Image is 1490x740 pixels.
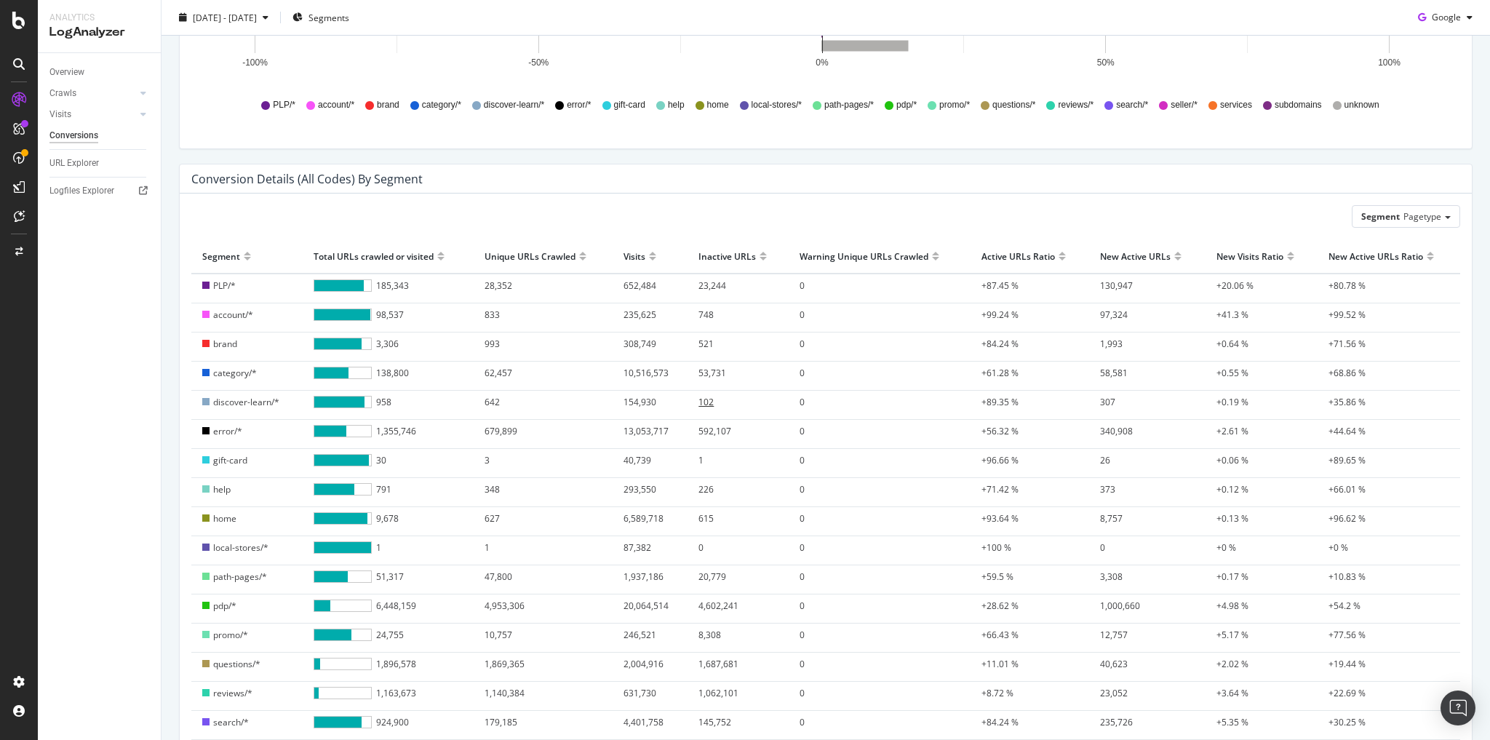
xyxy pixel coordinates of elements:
span: 833 [485,309,500,321]
text: 100% [1378,58,1401,68]
span: 30 [376,454,386,472]
span: 4,602,241 [698,600,738,612]
span: 0 [800,396,805,408]
span: 0 [800,570,805,583]
div: LogAnalyzer [49,24,149,41]
span: 0 [698,541,704,554]
a: Crawls [49,86,136,101]
div: New Active URLs [1100,244,1171,268]
span: +0.17 % [1216,570,1248,583]
span: questions/* [213,658,260,670]
span: 631,730 [624,687,656,699]
span: 0 [800,541,805,554]
span: 154,930 [624,396,656,408]
span: 0 [800,454,805,466]
div: Warning Unique URLs Crawled [800,244,928,268]
span: +89.65 % [1328,454,1366,466]
span: +4.98 % [1216,600,1248,612]
span: 0 [800,367,805,379]
span: 9,678 [376,512,399,530]
span: 1,140,384 [485,687,525,699]
span: 2,004,916 [624,658,664,670]
span: 12,757 [1100,629,1128,641]
span: Segments [308,11,349,23]
span: 58,581 [1100,367,1128,379]
span: 0 [800,658,805,670]
span: 51,317 [376,570,404,589]
span: services [1220,99,1252,111]
span: 0 [800,425,805,437]
span: 521 [698,338,714,350]
span: +0.13 % [1216,512,1248,525]
span: +66.43 % [981,629,1019,641]
span: gift-card [614,99,645,111]
span: +96.62 % [1328,512,1366,525]
span: +0 % [1328,541,1348,554]
span: +71.56 % [1328,338,1366,350]
div: Visits [624,244,645,268]
span: 0 [800,716,805,728]
span: 3,306 [376,338,399,356]
span: questions/* [992,99,1035,111]
span: seller/* [1171,99,1198,111]
span: PLP/* [213,279,236,292]
span: 40,739 [624,454,651,466]
span: 679,899 [485,425,517,437]
span: 179,185 [485,716,517,728]
div: Logfiles Explorer [49,183,114,199]
span: 3,308 [1100,570,1123,583]
span: +19.44 % [1328,658,1366,670]
button: [DATE] - [DATE] [173,6,274,29]
span: 1,937,186 [624,570,664,583]
span: home [213,512,236,525]
span: 10,757 [485,629,512,641]
span: 1 [698,454,704,466]
button: Google [1412,6,1478,29]
div: New Visits Ratio [1216,244,1283,268]
span: 97,324 [1100,309,1128,321]
span: 4,401,758 [624,716,664,728]
span: 1,896,578 [376,658,416,676]
span: local-stores/* [752,99,802,111]
span: +2.61 % [1216,425,1248,437]
span: 8,308 [698,629,721,641]
text: -50% [528,58,549,68]
span: 130,947 [1100,279,1133,292]
span: 1,000,660 [1100,600,1140,612]
span: error/* [567,99,591,111]
span: 235,625 [624,309,656,321]
span: 791 [376,483,391,501]
text: 50% [1097,58,1115,68]
div: Total URLs crawled or visited [314,244,434,268]
span: +28.62 % [981,600,1019,612]
div: Unique URLs Crawled [485,244,575,268]
span: 0 [1100,541,1105,554]
span: 1,062,101 [698,687,738,699]
div: URL Explorer [49,156,99,171]
span: brand [213,338,237,350]
span: 0 [800,483,805,496]
div: Segment [202,244,240,268]
span: 28,352 [485,279,512,292]
span: 348 [485,483,500,496]
span: 53,731 [698,367,726,379]
span: Segment [1361,210,1400,223]
span: +59.5 % [981,570,1013,583]
span: 4,953,306 [485,600,525,612]
span: 0 [800,512,805,525]
span: subdomains [1275,99,1322,111]
span: help [668,99,685,111]
span: 47,800 [485,570,512,583]
span: 373 [1100,483,1115,496]
span: +84.24 % [981,716,1019,728]
span: 1,869,365 [485,658,525,670]
span: 246,521 [624,629,656,641]
span: 10,516,573 [624,367,669,379]
span: +84.24 % [981,338,1019,350]
div: Open Intercom Messenger [1441,691,1475,725]
span: +5.35 % [1216,716,1248,728]
span: +2.02 % [1216,658,1248,670]
span: 308,749 [624,338,656,350]
span: 98,537 [376,309,404,327]
span: PLP/* [273,99,295,111]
